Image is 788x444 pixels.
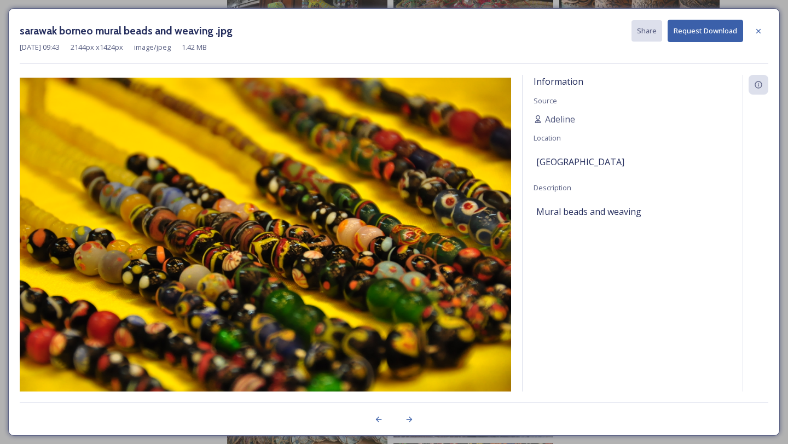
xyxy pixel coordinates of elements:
[536,205,641,218] span: Mural beads and weaving
[631,20,662,42] button: Share
[20,78,511,404] img: sarawak%20borneo%20mural%20beads%20and%20weaving%20.jpg
[20,23,233,39] h3: sarawak borneo mural beads and weaving .jpg
[71,42,123,52] span: 2144 px x 1424 px
[134,42,171,52] span: image/jpeg
[182,42,207,52] span: 1.42 MB
[534,96,557,106] span: Source
[20,42,60,52] span: [DATE] 09:43
[536,155,624,168] span: [GEOGRAPHIC_DATA]
[534,183,571,192] span: Description
[668,20,743,42] button: Request Download
[534,133,561,143] span: Location
[534,75,583,87] span: Information
[545,113,575,126] span: Adeline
